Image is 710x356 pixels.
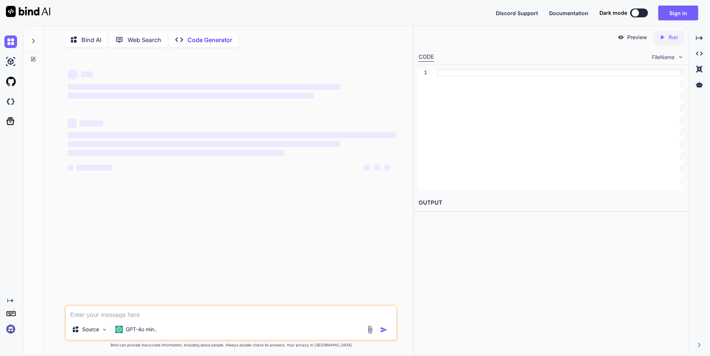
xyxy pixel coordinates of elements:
img: chevron down [677,54,684,60]
button: Discord Support [496,9,538,17]
span: ‌ [68,141,340,147]
img: preview [618,34,624,41]
span: ‌ [77,165,112,171]
span: Dark mode [599,9,627,17]
span: ‌ [68,165,74,171]
span: ‌ [68,132,396,138]
span: ‌ [80,120,103,126]
img: Pick Models [101,326,108,333]
img: attachment [366,325,374,334]
img: ai-studio [4,55,17,68]
img: Bind AI [6,6,50,17]
button: Documentation [549,9,588,17]
span: FileName [652,54,674,61]
p: Run [669,34,678,41]
span: ‌ [68,93,314,99]
p: GPT-4o min.. [126,326,157,333]
img: githubLight [4,75,17,88]
p: Source [82,326,99,333]
p: Bind can provide inaccurate information, including about people. Always double-check its answers.... [65,342,398,348]
span: ‌ [68,84,340,90]
p: Web Search [128,35,161,44]
p: Preview [627,34,647,41]
span: ‌ [68,69,78,79]
span: ‌ [384,165,390,171]
div: 1 [419,69,427,76]
h2: OUTPUT [414,194,688,212]
img: GPT-4o mini [115,326,123,333]
img: darkCloudIdeIcon [4,95,17,108]
span: Discord Support [496,10,538,16]
span: ‌ [364,165,369,171]
img: signin [4,323,17,335]
span: ‌ [68,119,77,128]
button: Sign in [658,6,698,20]
span: ‌ [68,150,284,156]
span: Documentation [549,10,588,16]
div: CODE [419,53,434,62]
img: chat [4,35,17,48]
span: ‌ [81,71,93,77]
span: ‌ [374,165,380,171]
img: icon [380,326,388,333]
p: Bind AI [81,35,101,44]
p: Code Generator [187,35,232,44]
